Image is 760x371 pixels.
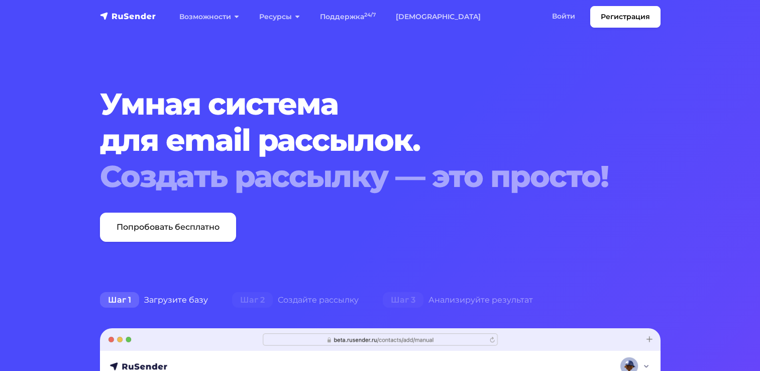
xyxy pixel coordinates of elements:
[371,290,545,310] div: Анализируйте результат
[100,86,613,195] h1: Умная система для email рассылок.
[88,290,220,310] div: Загрузите базу
[542,6,585,27] a: Войти
[169,7,249,27] a: Возможности
[100,11,156,21] img: RuSender
[383,292,423,308] span: Шаг 3
[100,292,139,308] span: Шаг 1
[386,7,491,27] a: [DEMOGRAPHIC_DATA]
[590,6,661,28] a: Регистрация
[220,290,371,310] div: Создайте рассылку
[232,292,273,308] span: Шаг 2
[100,158,613,195] div: Создать рассылку — это просто!
[100,213,236,242] a: Попробовать бесплатно
[310,7,386,27] a: Поддержка24/7
[249,7,310,27] a: Ресурсы
[364,12,376,18] sup: 24/7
